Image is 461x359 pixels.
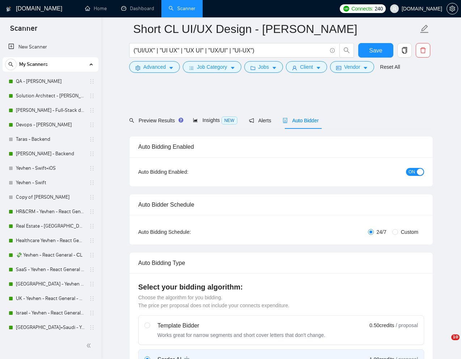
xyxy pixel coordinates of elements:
span: Connects: [351,5,373,13]
span: search [129,118,134,123]
a: UK - Yevhen - React General - СL [16,291,85,306]
button: barsJob Categorycaret-down [183,61,241,73]
span: caret-down [363,65,368,71]
button: search [339,43,354,58]
li: New Scanner [3,40,98,54]
a: Solution Architect - [PERSON_NAME] [16,89,85,103]
a: [PERSON_NAME] - Backend [16,147,85,161]
div: Tooltip anchor [178,117,184,123]
span: 24/7 [374,228,389,236]
button: copy [397,43,412,58]
span: / proposal [396,322,418,329]
span: holder [89,93,95,99]
a: 💸 Yevhen - React General - СL [16,248,85,262]
a: Taras - Backend [16,132,85,147]
span: bars [189,65,194,71]
span: 0.50 credits [369,321,394,329]
span: holder [89,296,95,301]
div: Auto Bidding Enabled: [138,168,233,176]
span: holder [89,107,95,113]
span: 240 [375,5,383,13]
div: Auto Bidding Enabled [138,136,424,157]
a: QA - [PERSON_NAME] [16,74,85,89]
span: holder [89,209,95,215]
a: [GEOGRAPHIC_DATA]+Saudi - Yevhen - React General - СL [16,320,85,335]
div: Auto Bidder Schedule [138,194,424,215]
span: holder [89,180,95,186]
span: Scanner [4,23,43,38]
span: idcard [336,65,341,71]
span: caret-down [230,65,235,71]
input: Search Freelance Jobs... [134,46,327,55]
button: Save [358,43,393,58]
span: Preview Results [129,118,181,123]
span: user [392,6,397,11]
span: double-left [86,342,93,349]
a: Israel - Yevhen - React General - СL [16,306,85,320]
span: holder [89,281,95,287]
span: Choose the algorithm for you bidding. The price per proposal does not include your connects expen... [138,295,289,308]
span: search [5,62,16,67]
span: holder [89,267,95,273]
img: upwork-logo.png [343,6,349,12]
button: delete [416,43,430,58]
span: setting [135,65,140,71]
a: setting [447,6,458,12]
span: My Scanners [19,57,48,72]
span: area-chart [193,118,198,123]
span: NEW [221,117,237,124]
a: HR&CRM - Yevhen - React General - СL [16,204,85,219]
input: Scanner name... [133,20,418,38]
a: Yevhen - Swift [16,176,85,190]
span: holder [89,165,95,171]
span: Auto Bidder [283,118,318,123]
span: holder [89,136,95,142]
span: holder [89,79,95,84]
a: searchScanner [169,5,195,12]
a: [GEOGRAPHIC_DATA] - Yevhen - React General - СL [16,277,85,291]
span: Jobs [258,63,269,71]
button: setting [447,3,458,14]
a: homeHome [85,5,107,12]
a: Yevhen - Swift+iOS [16,161,85,176]
button: idcardVendorcaret-down [330,61,374,73]
span: folder [250,65,255,71]
span: holder [89,238,95,244]
button: settingAdvancedcaret-down [129,61,180,73]
button: folderJobscaret-down [244,61,283,73]
span: holder [89,310,95,316]
a: Devops - [PERSON_NAME] [16,118,85,132]
img: logo [6,3,11,15]
a: Copy of [PERSON_NAME] [16,190,85,204]
button: search [5,59,17,70]
span: Advanced [143,63,166,71]
button: userClientcaret-down [286,61,327,73]
h4: Select your bidding algorithm: [138,282,424,292]
span: info-circle [330,48,335,53]
span: search [340,47,354,54]
a: New Scanner [8,40,93,54]
span: delete [416,47,430,54]
span: Client [300,63,313,71]
a: SaaS - Yevhen - React General - СL [16,262,85,277]
span: 10 [451,334,460,340]
a: Reset All [380,63,400,71]
span: Insights [193,117,237,123]
span: Custom [398,228,421,236]
div: Auto Bidding Schedule: [138,228,233,236]
div: Auto Bidding Type [138,253,424,273]
a: Healthcare Yevhen - React General - СL [16,233,85,248]
a: [PERSON_NAME] - Full-Stack dev [16,103,85,118]
span: Job Category [197,63,227,71]
span: Vendor [344,63,360,71]
span: holder [89,223,95,229]
span: Alerts [249,118,271,123]
span: ON [409,168,415,176]
a: Real Estate - [GEOGRAPHIC_DATA] - React General - СL [16,219,85,233]
span: notification [249,118,254,123]
span: setting [447,6,458,12]
span: caret-down [316,65,321,71]
span: holder [89,194,95,200]
span: copy [398,47,411,54]
div: Works great for narrow segments and short cover letters that don't change. [157,331,325,339]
